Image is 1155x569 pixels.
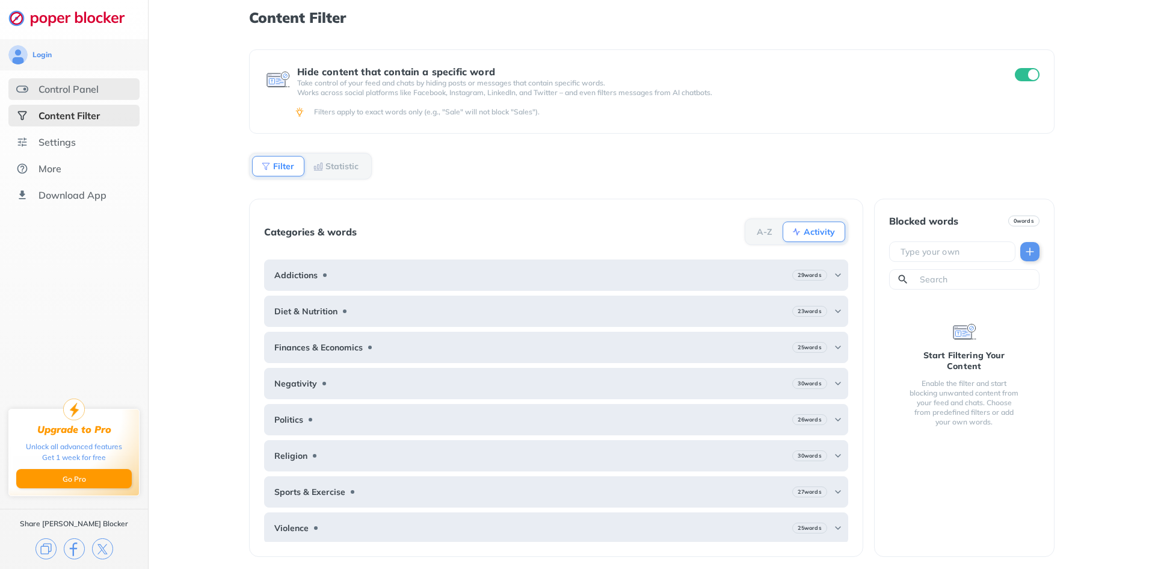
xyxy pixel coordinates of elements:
img: features.svg [16,83,28,95]
img: download-app.svg [16,189,28,201]
b: 29 words [798,271,821,279]
img: Statistic [313,161,323,171]
div: Enable the filter and start blocking unwanted content from your feed and chats. Choose from prede... [908,379,1020,427]
div: Control Panel [38,83,99,95]
img: logo-webpage.svg [8,10,138,26]
b: Diet & Nutrition [274,306,337,316]
b: Addictions [274,270,318,280]
div: Login [32,50,52,60]
img: settings.svg [16,136,28,148]
b: Finances & Economics [274,343,363,352]
div: Unlock all advanced features [26,441,122,452]
input: Search [919,273,1034,285]
div: Filters apply to exact words only (e.g., "Sale" will not block "Sales"). [314,107,1037,117]
b: Statistic [325,163,359,170]
img: copy.svg [35,538,57,559]
div: Blocked words [889,216,958,226]
div: Download App [38,189,106,201]
h1: Content Filter [249,10,1054,25]
img: facebook.svg [64,538,85,559]
div: Content Filter [38,110,100,122]
img: Filter [261,161,271,171]
img: Activity [792,227,801,237]
p: Take control of your feed and chats by hiding posts or messages that contain specific words. [297,78,993,88]
img: x.svg [92,538,113,559]
div: More [38,163,61,175]
div: Categories & words [264,226,357,237]
b: 26 words [798,415,821,424]
b: 25 words [798,524,821,532]
img: social-selected.svg [16,110,28,122]
b: Religion [274,451,307,461]
div: Upgrade to Pro [37,424,111,435]
b: 30 words [798,379,821,388]
b: Violence [274,523,309,533]
div: Get 1 week for free [42,452,106,463]
p: Works across social platforms like Facebook, Instagram, LinkedIn, and Twitter – and even filters ... [297,88,993,98]
b: 23 words [798,307,821,316]
button: Go Pro [16,469,132,488]
b: 27 words [798,488,821,496]
img: about.svg [16,163,28,175]
b: 0 words [1014,217,1034,225]
b: Sports & Exercise [274,487,345,497]
div: Settings [38,136,76,148]
b: 30 words [798,452,821,460]
b: A-Z [757,228,772,235]
input: Type your own [899,246,1010,258]
b: 25 words [798,343,821,352]
b: Negativity [274,379,317,388]
img: upgrade-to-pro.svg [63,399,85,420]
b: Filter [273,163,294,170]
div: Hide content that contain a specific word [297,66,993,77]
div: Share [PERSON_NAME] Blocker [20,519,128,529]
img: avatar.svg [8,45,28,64]
b: Politics [274,415,303,424]
b: Activity [804,228,835,235]
div: Start Filtering Your Content [908,350,1020,372]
